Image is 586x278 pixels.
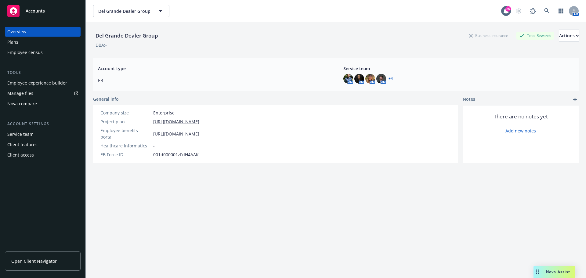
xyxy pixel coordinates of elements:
[5,129,81,139] a: Service team
[555,5,567,17] a: Switch app
[354,74,364,84] img: photo
[5,37,81,47] a: Plans
[494,113,548,120] span: There are no notes yet
[7,129,34,139] div: Service team
[7,88,33,98] div: Manage files
[541,5,553,17] a: Search
[343,74,353,84] img: photo
[7,140,38,150] div: Client features
[546,269,570,274] span: Nova Assist
[513,5,525,17] a: Start snowing
[5,150,81,160] a: Client access
[100,110,151,116] div: Company size
[98,8,151,14] span: Del Grande Dealer Group
[559,30,579,42] button: Actions
[100,143,151,149] div: Healthcare Informatics
[365,74,375,84] img: photo
[5,48,81,57] a: Employee census
[153,143,155,149] span: -
[7,27,26,37] div: Overview
[96,42,107,48] div: DBA: -
[100,151,151,158] div: EB Force ID
[463,96,475,103] span: Notes
[7,99,37,109] div: Nova compare
[527,5,539,17] a: Report a Bug
[516,32,554,39] div: Total Rewards
[98,65,328,72] span: Account type
[466,32,511,39] div: Business Insurance
[5,88,81,98] a: Manage files
[505,6,511,12] div: 25
[98,77,328,84] span: EB
[5,70,81,76] div: Tools
[26,9,45,13] span: Accounts
[343,65,574,72] span: Service team
[5,27,81,37] a: Overview
[5,78,81,88] a: Employee experience builder
[153,118,199,125] a: [URL][DOMAIN_NAME]
[100,118,151,125] div: Project plan
[93,5,169,17] button: Del Grande Dealer Group
[534,266,575,278] button: Nova Assist
[7,150,34,160] div: Client access
[153,110,175,116] span: Enterprise
[5,121,81,127] div: Account settings
[5,140,81,150] a: Client features
[153,131,199,137] a: [URL][DOMAIN_NAME]
[505,128,536,134] a: Add new notes
[93,96,119,102] span: General info
[376,74,386,84] img: photo
[7,78,67,88] div: Employee experience builder
[571,96,579,103] a: add
[100,127,151,140] div: Employee benefits portal
[389,77,393,81] a: +4
[5,2,81,20] a: Accounts
[7,48,43,57] div: Employee census
[11,258,57,264] span: Open Client Navigator
[7,37,18,47] div: Plans
[5,99,81,109] a: Nova compare
[153,151,199,158] span: 001d000001zFdH4AAK
[93,32,161,40] div: Del Grande Dealer Group
[534,266,541,278] div: Drag to move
